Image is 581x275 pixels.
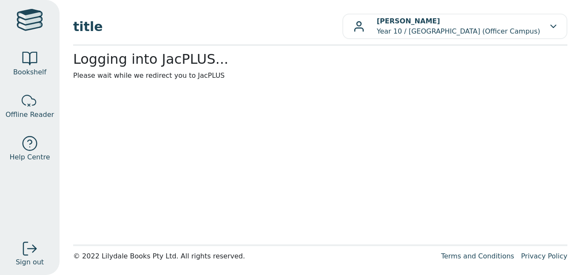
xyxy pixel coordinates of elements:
a: Privacy Policy [521,252,567,260]
span: Bookshelf [13,67,46,77]
span: title [73,17,342,36]
h2: Logging into JacPLUS... [73,51,567,67]
span: Offline Reader [6,110,54,120]
p: Year 10 / [GEOGRAPHIC_DATA] (Officer Campus) [377,16,540,37]
button: [PERSON_NAME]Year 10 / [GEOGRAPHIC_DATA] (Officer Campus) [342,14,567,39]
div: © 2022 Lilydale Books Pty Ltd. All rights reserved. [73,251,434,261]
span: Sign out [16,257,44,267]
p: Please wait while we redirect you to JacPLUS [73,71,567,81]
a: Terms and Conditions [441,252,514,260]
span: Help Centre [9,152,50,162]
b: [PERSON_NAME] [377,17,440,25]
